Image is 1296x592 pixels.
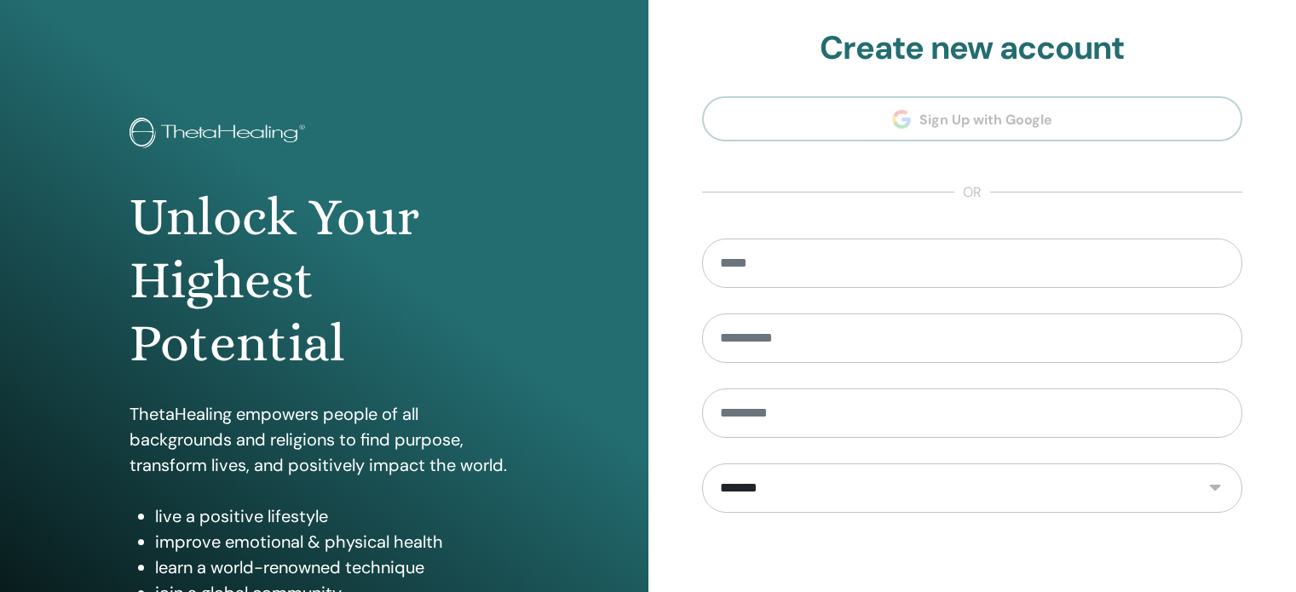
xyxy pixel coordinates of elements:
[155,503,519,529] li: live a positive lifestyle
[155,555,519,580] li: learn a world-renowned technique
[702,29,1243,68] h2: Create new account
[155,529,519,555] li: improve emotional & physical health
[954,182,990,203] span: or
[130,401,519,478] p: ThetaHealing empowers people of all backgrounds and religions to find purpose, transform lives, a...
[130,186,519,376] h1: Unlock Your Highest Potential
